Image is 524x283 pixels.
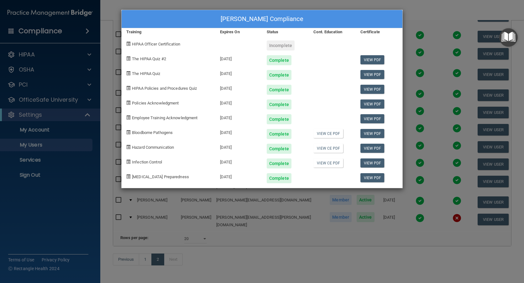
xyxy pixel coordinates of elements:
div: Cont. Education [309,28,355,36]
span: Hazard Communication [132,145,174,150]
span: The HIPAA Quiz #2 [132,56,166,61]
div: [DATE] [215,154,262,168]
div: Incomplete [267,40,295,51]
div: Complete [267,144,291,154]
span: Bloodborne Pathogens [132,130,173,135]
span: Employee Training Acknowledgment [132,115,197,120]
div: Training [122,28,215,36]
div: [DATE] [215,124,262,139]
a: View PDF [360,129,385,138]
div: Complete [267,129,291,139]
a: View PDF [360,158,385,168]
div: [DATE] [215,109,262,124]
div: Status [262,28,309,36]
div: Complete [267,55,291,65]
span: [MEDICAL_DATA] Preparedness [132,174,189,179]
div: [DATE] [215,65,262,80]
span: Infection Control [132,160,162,164]
div: Expires On [215,28,262,36]
a: View PDF [360,55,385,64]
a: View PDF [360,173,385,182]
a: View CE PDF [313,129,343,138]
div: [DATE] [215,95,262,109]
a: View CE PDF [313,158,343,168]
div: [DATE] [215,80,262,95]
button: Open Resource Center [499,28,518,47]
a: View PDF [360,85,385,94]
a: View CE PDF [313,144,343,153]
div: [PERSON_NAME] Compliance [122,10,402,28]
span: The HIPAA Quiz [132,71,160,76]
a: View PDF [360,70,385,79]
a: View PDF [360,114,385,123]
span: HIPAA Officer Certification [132,42,180,46]
a: View PDF [360,144,385,153]
div: Complete [267,85,291,95]
div: Complete [267,173,291,183]
div: [DATE] [215,139,262,154]
div: [DATE] [215,168,262,183]
div: Complete [267,158,291,168]
div: Complete [267,99,291,109]
div: Certificate [356,28,402,36]
div: Complete [267,70,291,80]
div: Complete [267,114,291,124]
a: View PDF [360,99,385,109]
span: HIPAA Policies and Procedures Quiz [132,86,197,91]
span: Policies Acknowledgment [132,101,179,105]
div: [DATE] [215,51,262,65]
